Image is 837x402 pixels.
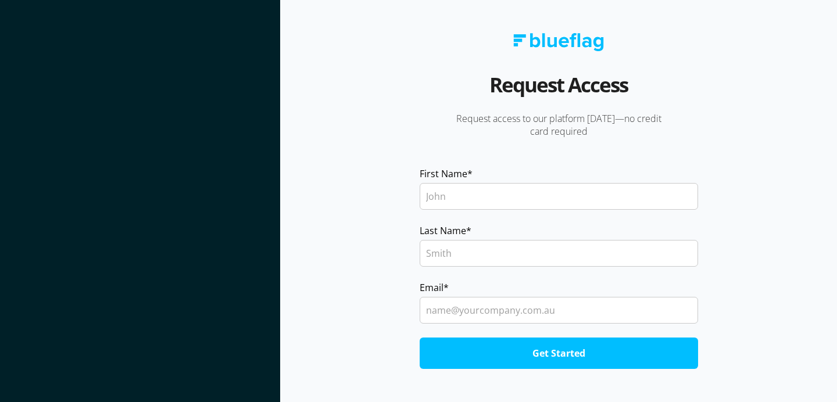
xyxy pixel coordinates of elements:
[420,224,466,238] span: Last Name
[420,240,698,267] input: Smith
[513,33,604,51] img: Blue Flag logo
[420,167,467,181] span: First Name
[420,112,698,138] p: Request access to our platform [DATE]—no credit card required
[420,281,443,295] span: Email
[489,69,628,112] h2: Request Access
[420,338,698,369] input: Get Started
[420,183,698,210] input: John
[420,297,698,324] input: name@yourcompany.com.au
